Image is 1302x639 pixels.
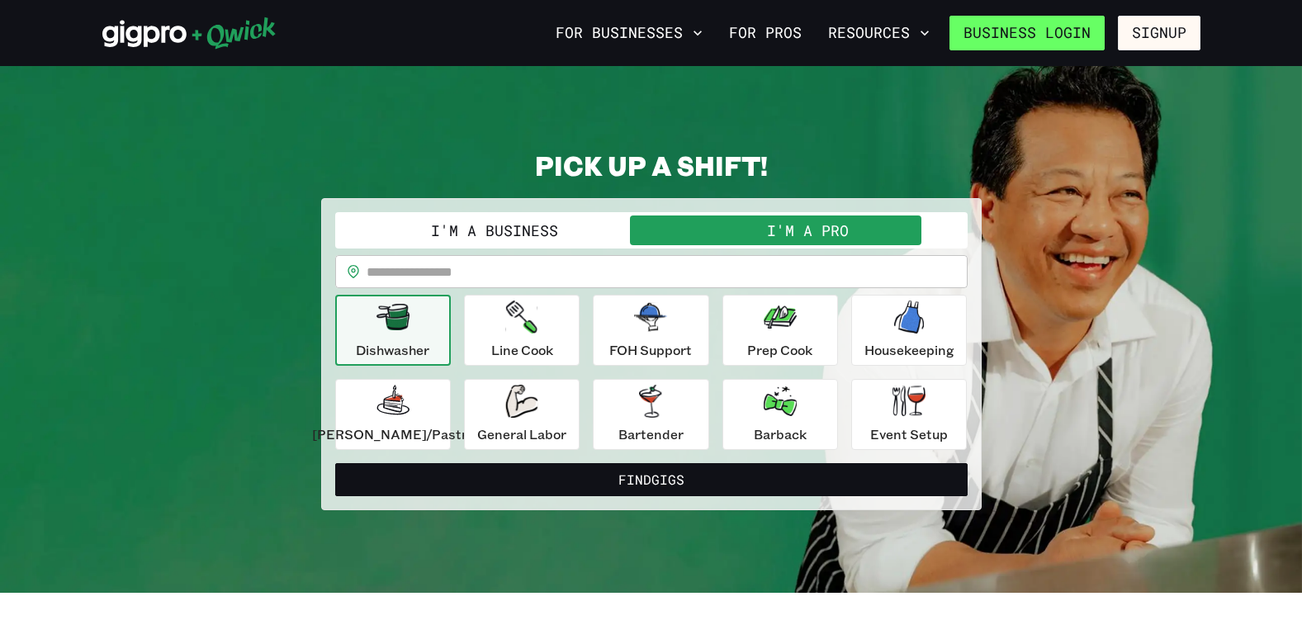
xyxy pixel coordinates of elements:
[851,295,967,366] button: Housekeeping
[321,149,982,182] h2: PICK UP A SHIFT!
[821,19,936,47] button: Resources
[722,379,838,450] button: Barback
[754,424,807,444] p: Barback
[356,340,429,360] p: Dishwasher
[618,424,684,444] p: Bartender
[722,19,808,47] a: For Pros
[651,215,964,245] button: I'm a Pro
[851,379,967,450] button: Event Setup
[864,340,954,360] p: Housekeeping
[477,424,566,444] p: General Labor
[609,340,692,360] p: FOH Support
[312,424,474,444] p: [PERSON_NAME]/Pastry
[335,463,968,496] button: FindGigs
[335,295,451,366] button: Dishwasher
[870,424,948,444] p: Event Setup
[464,379,580,450] button: General Labor
[335,379,451,450] button: [PERSON_NAME]/Pastry
[593,379,708,450] button: Bartender
[747,340,812,360] p: Prep Cook
[549,19,709,47] button: For Businesses
[491,340,553,360] p: Line Cook
[949,16,1105,50] a: Business Login
[593,295,708,366] button: FOH Support
[1118,16,1200,50] button: Signup
[722,295,838,366] button: Prep Cook
[464,295,580,366] button: Line Cook
[339,215,651,245] button: I'm a Business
